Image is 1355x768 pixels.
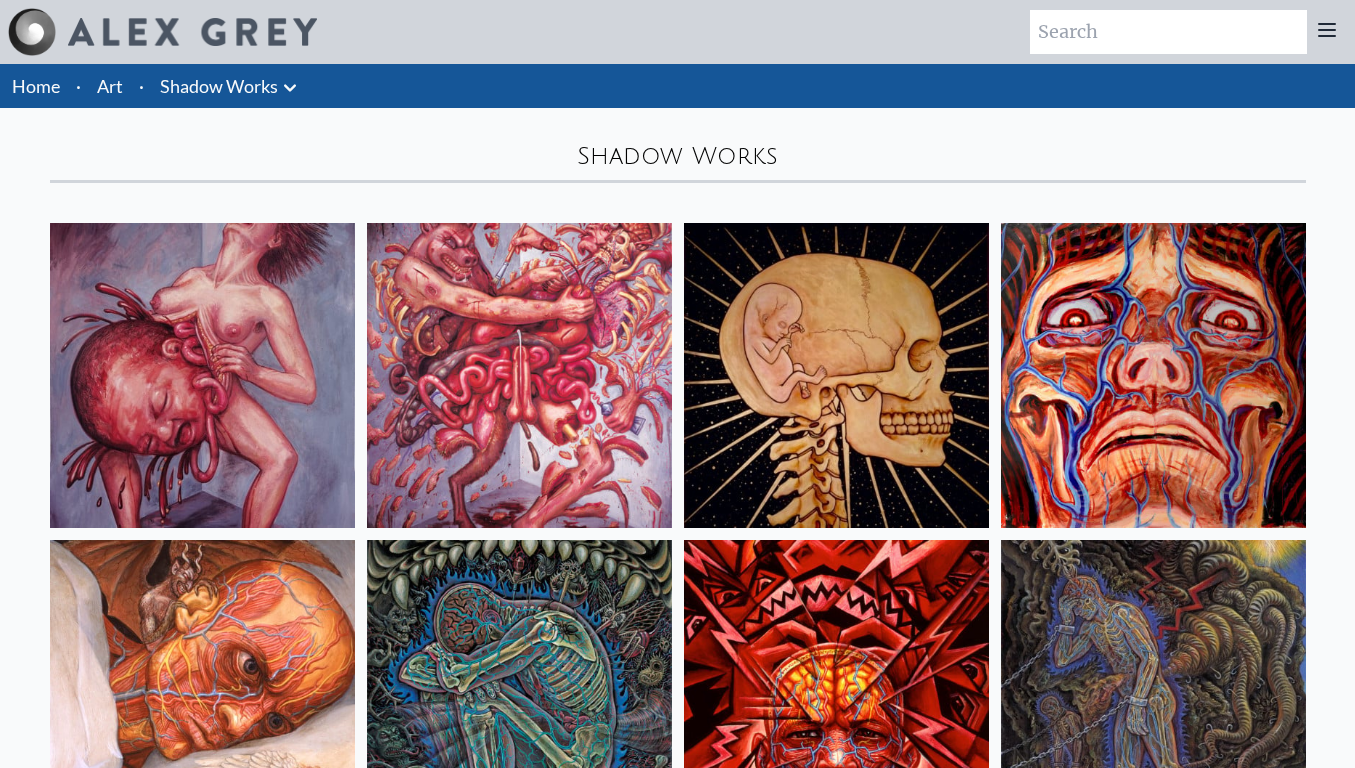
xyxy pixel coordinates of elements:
div: Shadow Works [50,140,1306,172]
a: Home [12,75,60,97]
img: Skull Fetus, 1982 [684,223,989,528]
input: Search [1030,10,1307,54]
li: · [68,64,89,108]
a: Art [97,72,123,100]
li: · [131,64,152,108]
a: Shadow Works [160,72,278,100]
